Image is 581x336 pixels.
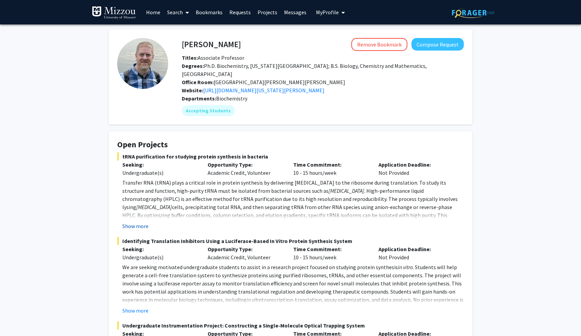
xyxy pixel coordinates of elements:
b: Degrees: [182,62,204,69]
button: Compose Request to Peter Cornish [411,38,464,51]
h4: [PERSON_NAME] [182,38,241,51]
div: 10 - 15 hours/week [288,161,373,177]
span: . Students will help generate a cell-free translation system to synthesize proteins using purifie... [122,264,462,303]
p: Time Commitment: [293,161,368,169]
span: Associate Professor [182,54,244,61]
span: We are seeking motivated undergraduate students to assist in a research project focused on studyi... [122,264,398,270]
div: Undergraduate(s) [122,253,197,261]
div: Academic Credit, Volunteer [203,161,288,177]
img: University of Missouri Logo [92,6,136,20]
button: Remove Bookmark [351,38,407,51]
p: Application Deadline: [378,161,454,169]
span: My Profile [316,9,339,16]
button: Show more [122,222,148,230]
a: Opens in a new tab [203,87,324,94]
b: Office Room: [182,79,214,86]
span: Ph.D. Biochemistry, [US_STATE][GEOGRAPHIC_DATA]; B.S. Biology, Chemistry and Mathematics, [GEOGRA... [182,62,427,77]
div: Not Provided [373,161,459,177]
button: Show more [122,306,148,315]
span: cells, precipitating total RNA, and then separating tRNA from other RNA species using anion-excha... [122,204,452,235]
mat-chip: Accepting Students [182,105,235,116]
p: Seeking: [122,245,197,253]
a: Search [164,0,192,24]
span: Biochemistry [216,95,247,102]
span: Undergraduate Instrumentation Project: Constructing a Single-Molecule Optical Trapping System [117,321,464,330]
b: Departments: [182,95,216,102]
a: Home [143,0,164,24]
div: 10 - 15 hours/week [288,245,373,261]
em: [MEDICAL_DATA] [136,204,172,210]
span: . High-performance liquid chromatography (HPLC) is an effective method for tRNA purification due ... [122,187,458,210]
p: Opportunity Type: [208,161,283,169]
div: Undergraduate(s) [122,169,197,177]
p: Application Deadline: [378,245,454,253]
p: Time Commitment: [293,245,368,253]
a: Messages [281,0,310,24]
h4: Open Projects [117,140,464,150]
span: [GEOGRAPHIC_DATA][PERSON_NAME][PERSON_NAME] [182,79,345,86]
p: Seeking: [122,161,197,169]
a: Requests [226,0,254,24]
img: ForagerOne Logo [452,7,494,18]
span: Transfer RNA (tRNA) plays a critical role in protein synthesis by delivering [MEDICAL_DATA] to th... [122,179,446,194]
b: Titles: [182,54,198,61]
div: Academic Credit, Volunteer [203,245,288,261]
span: tRNA purification for studying protein synthesis in bacteria [117,152,464,161]
div: Not Provided [373,245,459,261]
em: in vitro [398,264,413,270]
em: [MEDICAL_DATA] [329,187,364,194]
span: Identifying Translation Inhibitors Using a Luciferase-Based In Vitro Protein Synthesis System [117,237,464,245]
span: transcription-translation, assay optimization, and data analysis. No prior experience is required... [122,296,463,319]
a: Projects [254,0,281,24]
b: Website: [182,87,203,94]
iframe: Chat [5,305,29,331]
p: Opportunity Type: [208,245,283,253]
img: Profile Picture [117,38,168,89]
em: in vitro [247,296,262,303]
a: Bookmarks [192,0,226,24]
